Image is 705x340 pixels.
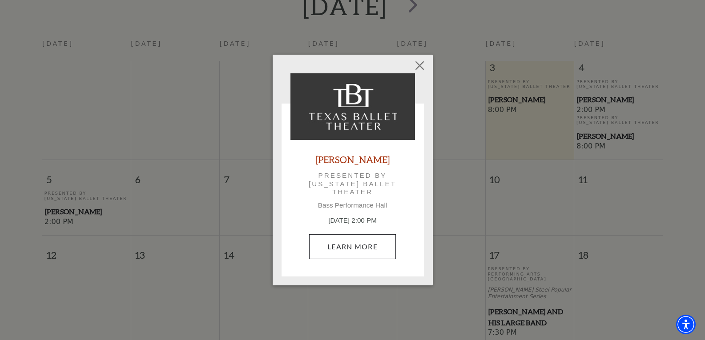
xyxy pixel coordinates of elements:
p: Bass Performance Hall [290,201,415,209]
button: Close [411,57,428,74]
p: Presented by [US_STATE] Ballet Theater [303,172,403,196]
a: [PERSON_NAME] [316,153,390,165]
div: Accessibility Menu [676,315,696,334]
p: [DATE] 2:00 PM [290,216,415,226]
img: Peter Pan [290,73,415,140]
a: October 5, 2:00 PM Learn More [309,234,396,259]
